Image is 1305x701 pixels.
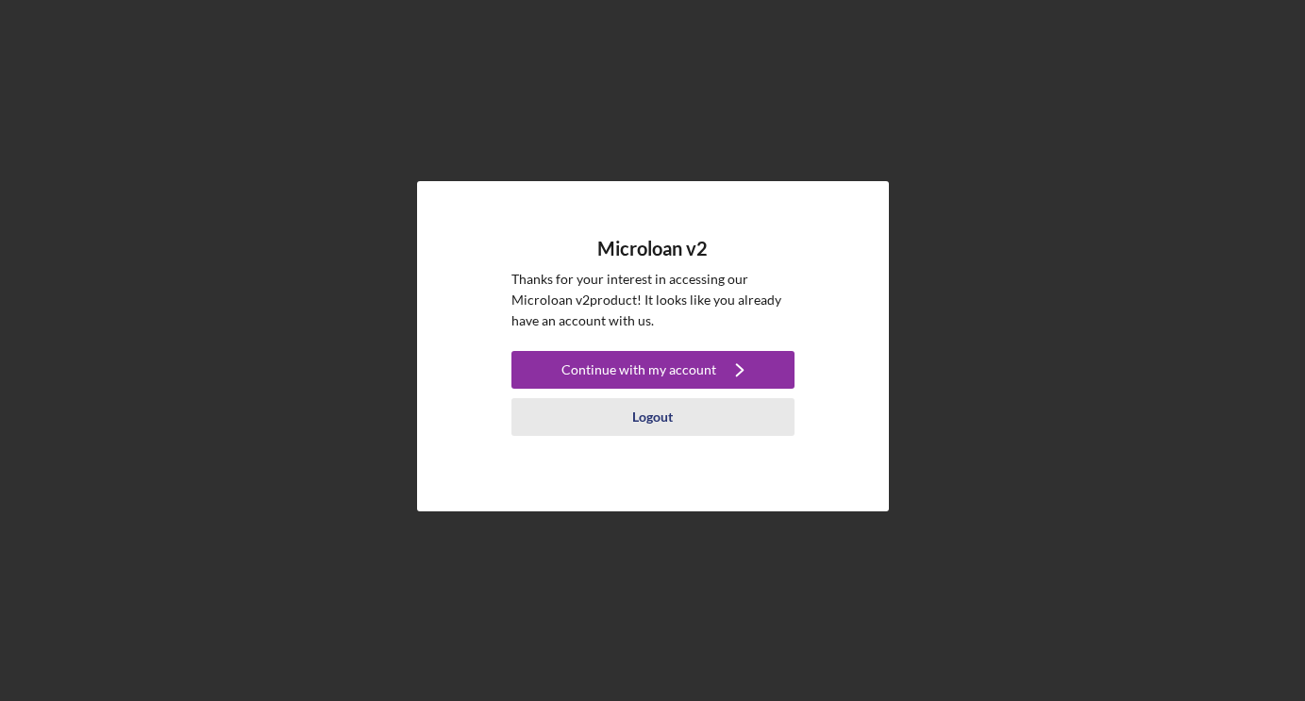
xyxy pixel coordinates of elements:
div: Continue with my account [561,351,716,389]
button: Continue with my account [511,351,795,389]
a: Continue with my account [511,351,795,393]
p: Thanks for your interest in accessing our Microloan v2 product! It looks like you already have an... [511,269,795,332]
div: Logout [632,398,673,436]
button: Logout [511,398,795,436]
h4: Microloan v2 [597,238,708,259]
